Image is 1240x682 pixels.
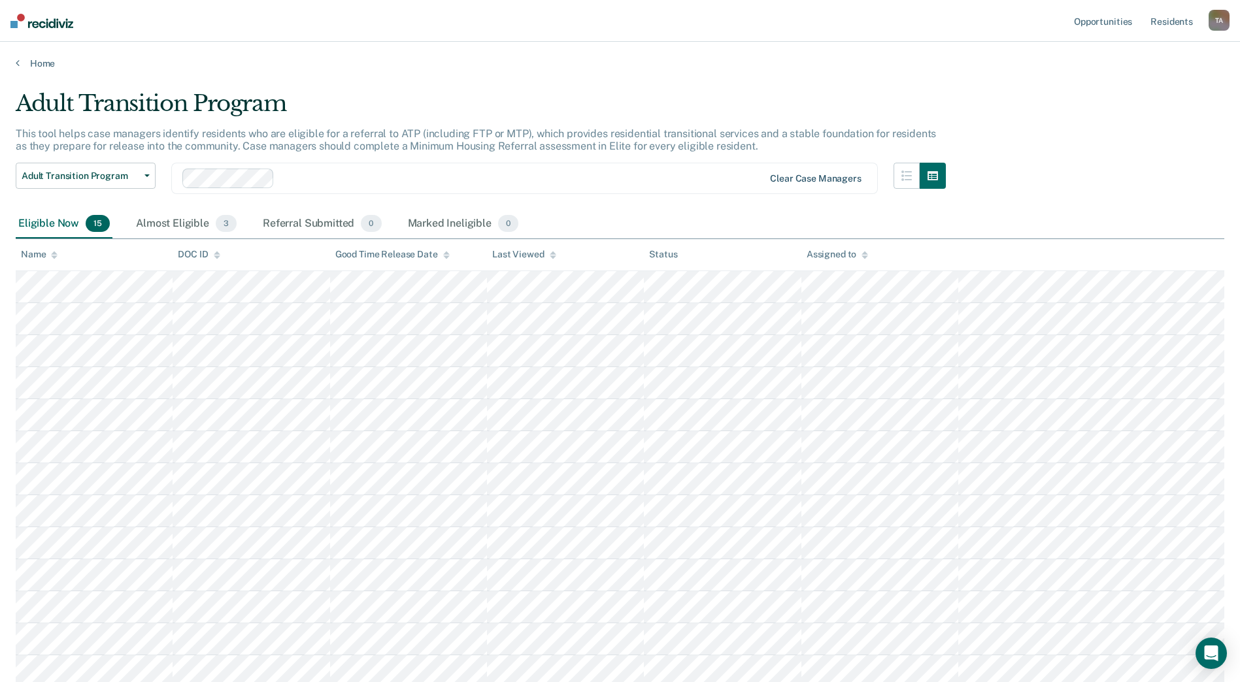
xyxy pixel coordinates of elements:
[22,170,139,182] span: Adult Transition Program
[498,215,518,232] span: 0
[649,249,677,260] div: Status
[492,249,556,260] div: Last Viewed
[1209,10,1230,31] div: T A
[807,249,868,260] div: Assigned to
[260,210,384,238] div: Referral Submitted0
[16,163,156,189] button: Adult Transition Program
[10,14,73,28] img: Recidiviz
[335,249,450,260] div: Good Time Release Date
[16,127,936,152] p: This tool helps case managers identify residents who are eligible for a referral to ATP (includin...
[405,210,522,238] div: Marked Ineligible0
[1209,10,1230,31] button: TA
[216,215,237,232] span: 3
[86,215,110,232] span: 15
[16,90,946,127] div: Adult Transition Program
[770,173,861,184] div: Clear case managers
[178,249,220,260] div: DOC ID
[361,215,381,232] span: 0
[16,210,112,238] div: Eligible Now15
[21,249,58,260] div: Name
[16,57,1224,69] a: Home
[1196,638,1227,669] div: Open Intercom Messenger
[133,210,239,238] div: Almost Eligible3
